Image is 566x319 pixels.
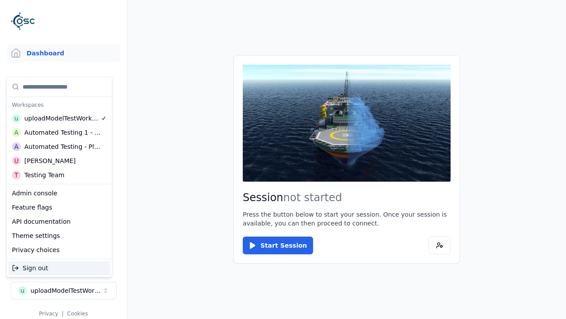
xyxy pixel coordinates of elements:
div: Theme settings [8,229,110,243]
div: Suggestions [7,259,112,277]
div: Suggestions [7,77,112,184]
div: uploadModelTestWorkspace [24,114,100,123]
div: Admin console [8,186,110,200]
div: Automated Testing - Playwright [24,142,101,151]
div: T [12,171,21,179]
div: Feature flags [8,200,110,214]
div: Privacy choices [8,243,110,257]
div: Workspaces [8,99,110,111]
div: Testing Team [24,171,65,179]
div: U [12,156,21,165]
div: A [12,128,21,137]
div: A [12,142,21,151]
div: Suggestions [7,184,112,259]
div: u [12,114,21,123]
div: Sign out [8,261,110,275]
div: API documentation [8,214,110,229]
div: Automated Testing 1 - Playwright [24,128,101,137]
div: [PERSON_NAME] [24,156,76,165]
